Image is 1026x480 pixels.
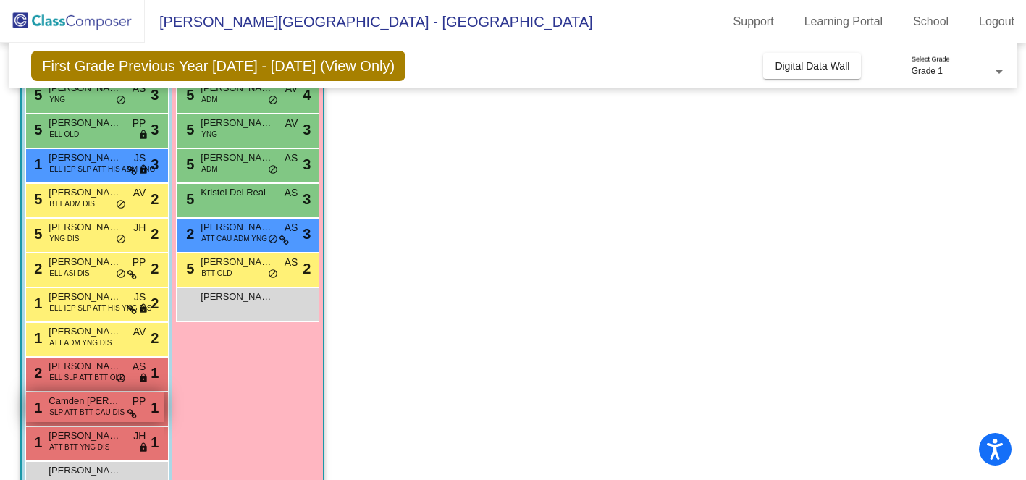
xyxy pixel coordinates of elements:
[30,156,42,172] span: 1
[49,407,125,418] span: SLP ATT BTT CAU DIS
[49,372,125,383] span: ELL SLP ATT BTT OLD
[775,60,849,72] span: Digital Data Wall
[138,130,148,141] span: lock
[201,233,267,244] span: ATT CAU ADM YNG
[201,164,217,174] span: ADM
[49,303,151,313] span: ELL IEP SLP ATT HIS YNG DIS
[151,327,159,349] span: 2
[30,191,42,207] span: 5
[285,255,298,270] span: AS
[138,164,148,176] span: lock
[133,185,146,201] span: AV
[49,164,155,174] span: ELL IEP SLP ATT HIS ADM YNG
[182,191,194,207] span: 5
[151,119,159,140] span: 3
[30,122,42,138] span: 5
[49,233,79,244] span: YNG DIS
[268,164,278,176] span: do_not_disturb_alt
[285,151,298,166] span: AS
[151,153,159,175] span: 3
[133,255,146,270] span: PP
[133,116,146,131] span: PP
[134,290,146,305] span: JS
[30,434,42,450] span: 1
[116,269,126,280] span: do_not_disturb_alt
[49,94,65,105] span: YNG
[151,84,159,106] span: 3
[182,156,194,172] span: 5
[49,151,121,165] span: [PERSON_NAME]
[49,116,121,130] span: [PERSON_NAME]
[133,81,146,96] span: AS
[133,359,146,374] span: AS
[303,258,311,279] span: 2
[285,185,298,201] span: AS
[133,220,146,235] span: JH
[201,255,273,269] span: [PERSON_NAME]
[268,269,278,280] span: do_not_disturb_alt
[182,122,194,138] span: 5
[30,295,42,311] span: 1
[268,95,278,106] span: do_not_disturb_alt
[182,261,194,277] span: 5
[138,303,148,315] span: lock
[967,10,1026,33] a: Logout
[116,95,126,106] span: do_not_disturb_alt
[201,151,273,165] span: [PERSON_NAME]
[201,116,273,130] span: [PERSON_NAME]
[30,87,42,103] span: 5
[722,10,786,33] a: Support
[793,10,895,33] a: Learning Portal
[151,397,159,418] span: 1
[303,223,311,245] span: 3
[116,199,126,211] span: do_not_disturb_alt
[201,94,217,105] span: ADM
[201,290,273,304] span: [PERSON_NAME]
[49,394,121,408] span: Camden [PERSON_NAME]
[303,188,311,210] span: 3
[268,234,278,245] span: do_not_disturb_alt
[182,226,194,242] span: 2
[30,365,42,381] span: 2
[151,258,159,279] span: 2
[138,373,148,384] span: lock
[30,400,42,416] span: 1
[49,324,121,339] span: [PERSON_NAME]
[49,185,121,200] span: [PERSON_NAME]
[116,373,126,384] span: do_not_disturb_alt
[201,220,273,235] span: [PERSON_NAME]
[303,84,311,106] span: 4
[31,51,405,81] span: First Grade Previous Year [DATE] - [DATE] (View Only)
[30,330,42,346] span: 1
[49,220,121,235] span: [PERSON_NAME] ([PERSON_NAME]
[49,463,121,478] span: [PERSON_NAME]
[285,81,298,96] span: AV
[49,442,109,452] span: ATT BTT YNG DIS
[763,53,861,79] button: Digital Data Wall
[138,442,148,454] span: lock
[49,290,121,304] span: [PERSON_NAME]
[49,268,89,279] span: ELL ASI DIS
[49,129,79,140] span: ELL OLD
[285,116,298,131] span: AV
[201,185,273,200] span: Kristel Del Real
[49,337,112,348] span: ATT ADM YNG DIS
[151,292,159,314] span: 2
[151,362,159,384] span: 1
[285,220,298,235] span: AS
[912,66,943,76] span: Grade 1
[145,10,593,33] span: [PERSON_NAME][GEOGRAPHIC_DATA] - [GEOGRAPHIC_DATA]
[116,234,126,245] span: do_not_disturb_alt
[151,431,159,453] span: 1
[49,429,121,443] span: [PERSON_NAME]
[303,119,311,140] span: 3
[201,129,217,140] span: YNG
[49,198,95,209] span: BTT ADM DIS
[49,255,121,269] span: [PERSON_NAME]
[134,151,146,166] span: JS
[30,261,42,277] span: 2
[133,394,146,409] span: PP
[182,87,194,103] span: 5
[133,429,146,444] span: JH
[201,268,232,279] span: BTT OLD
